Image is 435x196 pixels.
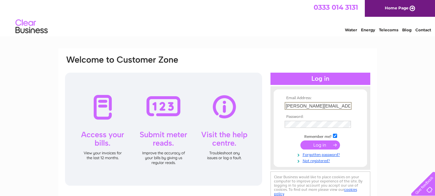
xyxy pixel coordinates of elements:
a: Water [345,27,357,32]
a: 0333 014 3131 [314,3,358,11]
a: cookies policy [274,187,357,196]
a: Telecoms [379,27,398,32]
input: Submit [300,140,340,150]
a: Contact [415,27,431,32]
a: Forgotten password? [285,151,358,157]
a: Not registered? [285,157,358,163]
th: Password: [283,115,358,119]
th: Email Address: [283,96,358,100]
img: logo.png [15,17,48,36]
a: Blog [402,27,411,32]
td: Remember me? [283,133,358,139]
div: Clear Business is a trading name of Verastar Limited (registered in [GEOGRAPHIC_DATA] No. 3667643... [66,4,370,31]
a: Energy [361,27,375,32]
